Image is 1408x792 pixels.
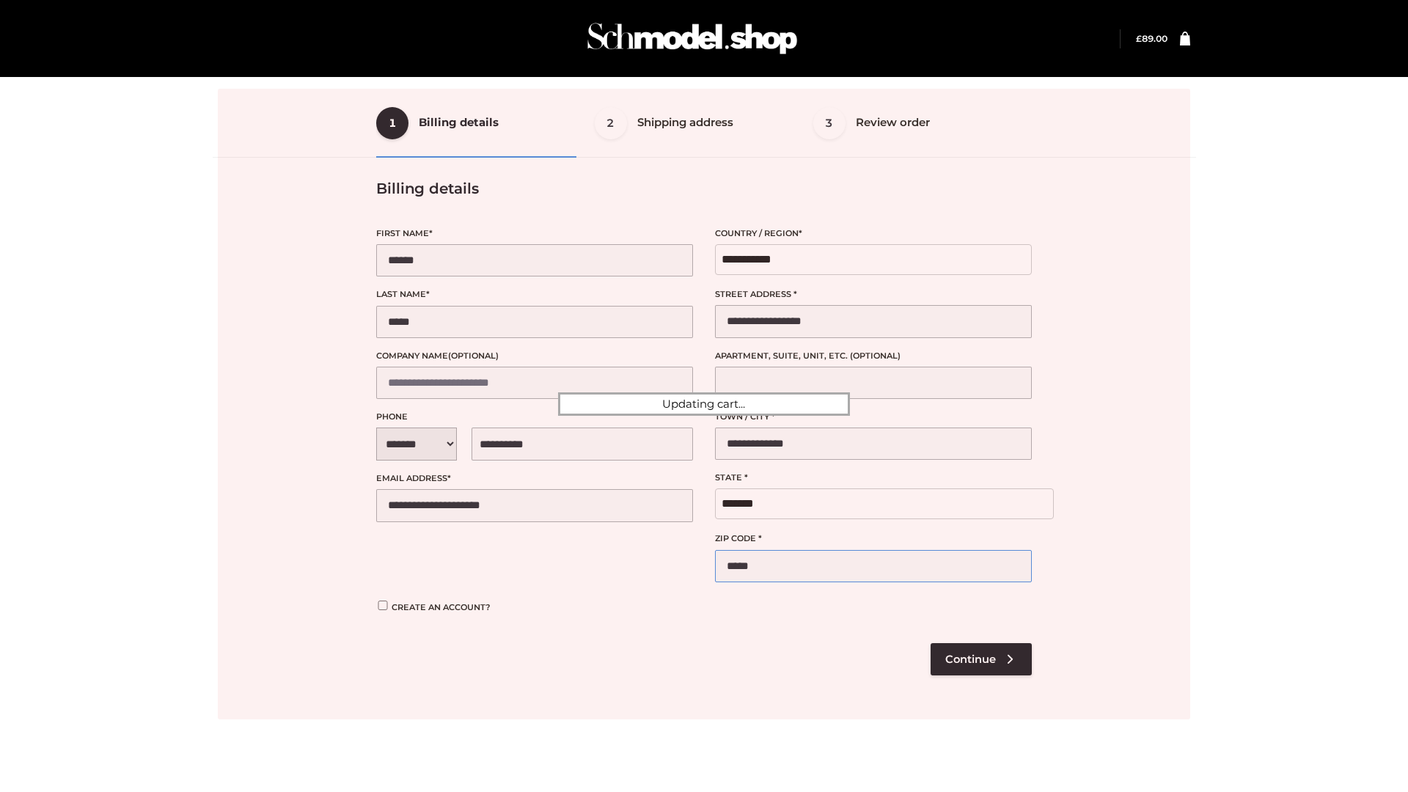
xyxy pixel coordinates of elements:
div: Updating cart... [558,392,850,416]
bdi: 89.00 [1136,33,1167,44]
span: £ [1136,33,1142,44]
img: Schmodel Admin 964 [582,10,802,67]
a: £89.00 [1136,33,1167,44]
